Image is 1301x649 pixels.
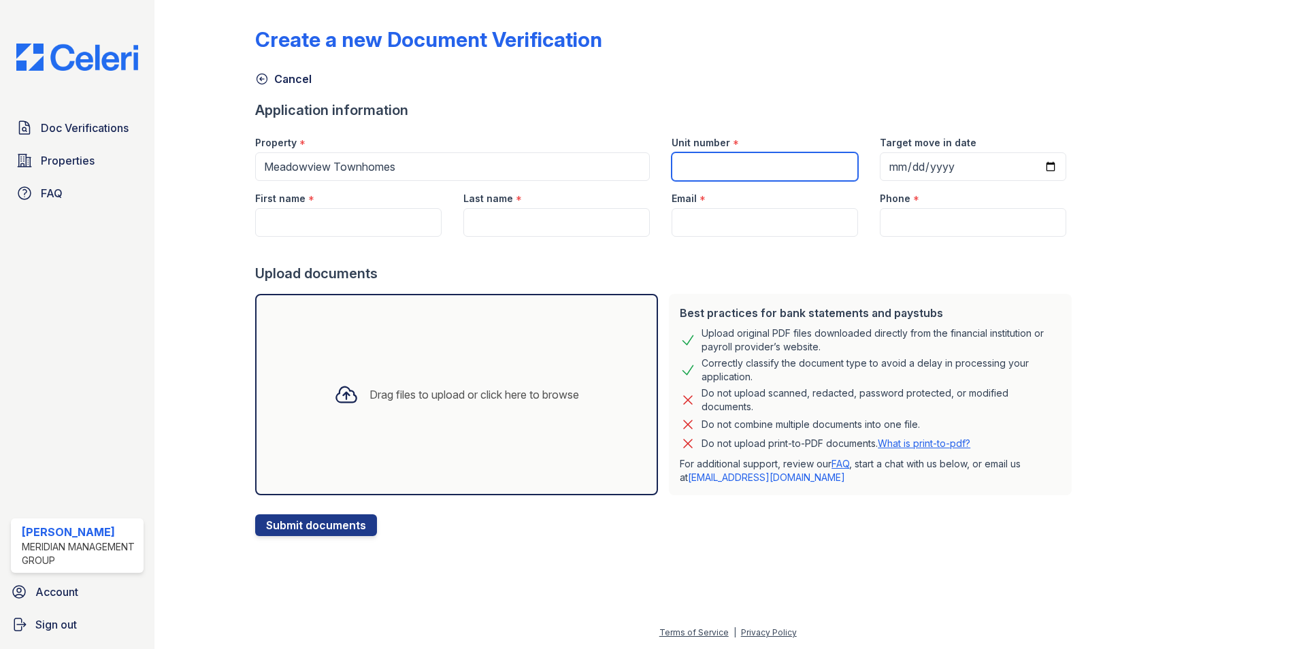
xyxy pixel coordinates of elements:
[255,514,377,536] button: Submit documents
[880,192,910,205] label: Phone
[255,71,312,87] a: Cancel
[702,386,1061,414] div: Do not upload scanned, redacted, password protected, or modified documents.
[11,147,144,174] a: Properties
[369,386,579,403] div: Drag files to upload or click here to browse
[255,101,1077,120] div: Application information
[734,627,736,637] div: |
[463,192,513,205] label: Last name
[255,136,297,150] label: Property
[255,192,306,205] label: First name
[255,264,1077,283] div: Upload documents
[255,27,602,52] div: Create a new Document Verification
[831,458,849,469] a: FAQ
[35,584,78,600] span: Account
[880,136,976,150] label: Target move in date
[688,471,845,483] a: [EMAIL_ADDRESS][DOMAIN_NAME]
[659,627,729,637] a: Terms of Service
[41,152,95,169] span: Properties
[35,616,77,633] span: Sign out
[41,120,129,136] span: Doc Verifications
[11,114,144,142] a: Doc Verifications
[702,416,920,433] div: Do not combine multiple documents into one file.
[702,356,1061,384] div: Correctly classify the document type to avoid a delay in processing your application.
[680,305,1061,321] div: Best practices for bank statements and paystubs
[702,437,970,450] p: Do not upload print-to-PDF documents.
[5,611,149,638] a: Sign out
[5,44,149,71] img: CE_Logo_Blue-a8612792a0a2168367f1c8372b55b34899dd931a85d93a1a3d3e32e68fde9ad4.png
[741,627,797,637] a: Privacy Policy
[11,180,144,207] a: FAQ
[41,185,63,201] span: FAQ
[672,192,697,205] label: Email
[680,457,1061,484] p: For additional support, review our , start a chat with us below, or email us at
[672,136,730,150] label: Unit number
[22,540,138,567] div: Meridian Management Group
[5,578,149,605] a: Account
[878,437,970,449] a: What is print-to-pdf?
[22,524,138,540] div: [PERSON_NAME]
[702,327,1061,354] div: Upload original PDF files downloaded directly from the financial institution or payroll provider’...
